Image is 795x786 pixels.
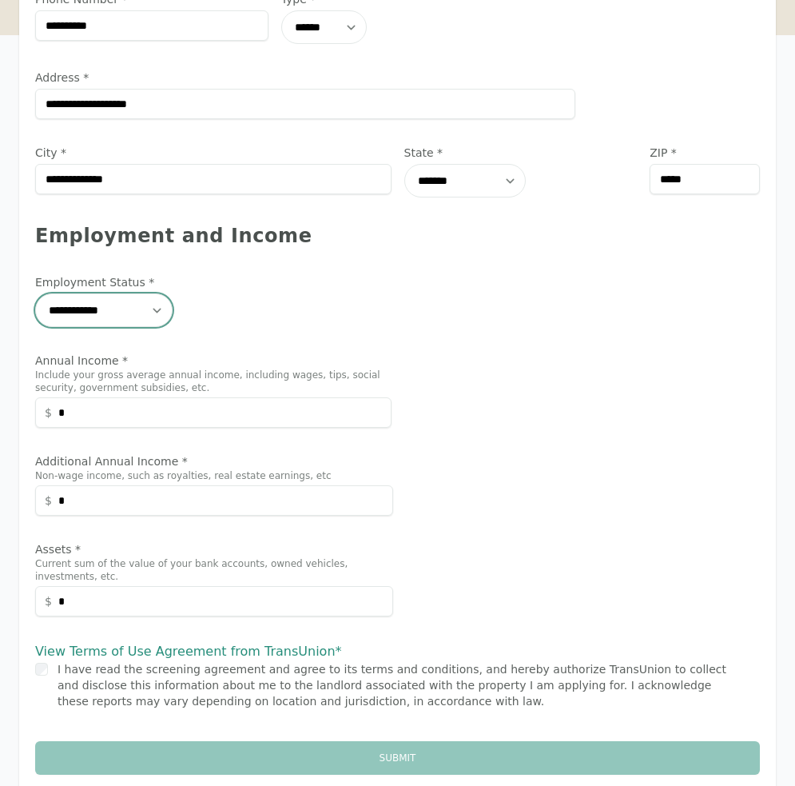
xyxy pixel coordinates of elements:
[35,145,392,161] label: City *
[35,541,393,557] label: Assets *
[404,145,638,161] label: State *
[35,453,393,469] label: Additional Annual Income *
[35,644,342,659] a: View Terms of Use Agreement from TransUnion*
[35,369,392,394] p: Include your gross average annual income, including wages, tips, social security, government subs...
[35,274,393,290] label: Employment Status *
[35,223,760,249] div: Employment and Income
[35,353,392,369] label: Annual Income *
[650,145,760,161] label: ZIP *
[35,469,393,482] p: Non-wage income, such as royalties, real estate earnings, etc
[35,70,575,86] label: Address *
[35,557,393,583] p: Current sum of the value of your bank accounts, owned vehicles, investments, etc.
[58,663,726,708] label: I have read the screening agreement and agree to its terms and conditions, and hereby authorize T...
